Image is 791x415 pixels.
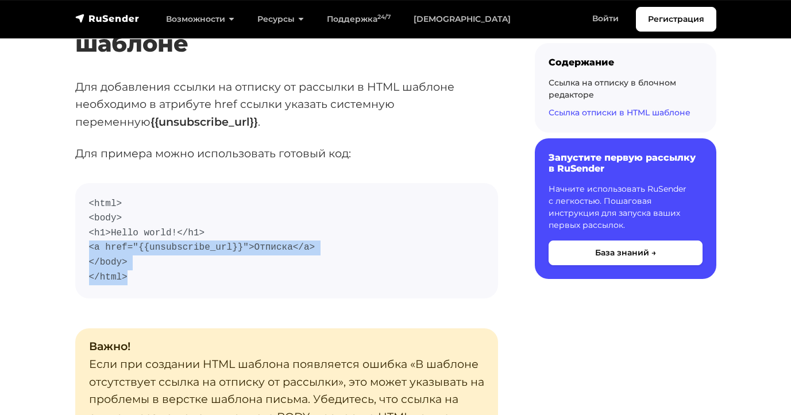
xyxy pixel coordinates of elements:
[549,77,676,100] a: Ссылка на отписку в блочном редакторе
[549,57,703,68] div: Содержание
[402,7,522,31] a: [DEMOGRAPHIC_DATA]
[581,7,630,30] a: Войти
[549,107,690,118] a: Ссылка отписки в HTML шаблоне
[549,152,703,174] h6: Запустите первую рассылку в RuSender
[636,7,716,32] a: Регистрация
[75,78,498,131] p: Для добавления ссылки на отписку от рассылки в HTML шаблоне необходимо в атрибуте href ссылки ука...
[535,138,716,279] a: Запустите первую рассылку в RuSender Начните использовать RuSender с легкостью. Пошаговая инструк...
[155,7,246,31] a: Возможности
[151,115,258,129] strong: {{unsubscribe_url}}
[549,184,703,232] p: Начните использовать RuSender с легкостью. Пошаговая инструкция для запуска ваших первых рассылок.
[377,13,391,21] sup: 24/7
[549,241,703,266] button: База знаний →
[75,13,140,24] img: RuSender
[89,197,484,285] code: <html> <body> <h1>Hello world!</h1> <a href="{{unsubscribe_url}}">Отписка</a> </body> </html>
[75,145,498,162] p: Для примера можно использовать готовый код:
[246,7,315,31] a: Ресурсы
[315,7,402,31] a: Поддержка24/7
[89,339,130,353] strong: Важно!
